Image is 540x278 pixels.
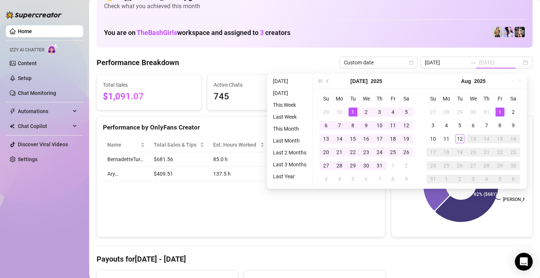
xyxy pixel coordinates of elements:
li: This Week [270,100,309,109]
td: 2025-08-01 [493,105,507,119]
div: 16 [509,134,518,143]
div: 13 [469,134,478,143]
div: 8 [348,121,357,130]
td: 2025-07-27 [319,159,333,172]
div: 7 [375,175,384,183]
div: 23 [362,148,371,157]
div: 18 [388,134,397,143]
td: 2025-09-06 [507,172,520,186]
li: This Month [270,124,309,133]
div: 1 [348,108,357,116]
div: 29 [322,108,331,116]
td: 2025-06-29 [319,105,333,119]
div: 9 [402,175,411,183]
div: 6 [469,121,478,130]
div: 17 [375,134,384,143]
td: 2025-07-21 [333,146,346,159]
td: 2025-07-28 [333,159,346,172]
span: Active Chats [214,81,306,89]
div: 1 [442,175,451,183]
div: 13 [322,134,331,143]
td: 2025-07-02 [360,105,373,119]
div: 29 [455,108,464,116]
td: 2025-08-15 [493,132,507,146]
div: 3 [469,175,478,183]
div: 2 [402,161,411,170]
div: 30 [362,161,371,170]
span: Total Sales & Tips [154,141,198,149]
td: 2025-07-10 [373,119,386,132]
div: 5 [495,175,504,183]
td: 2025-07-09 [360,119,373,132]
li: Last 3 Months [270,160,309,169]
td: 2025-08-24 [426,159,440,172]
div: 8 [388,175,397,183]
div: 28 [482,161,491,170]
td: 2025-08-09 [400,172,413,186]
td: 2025-08-27 [466,159,480,172]
div: 14 [335,134,344,143]
td: 2025-08-21 [480,146,493,159]
td: 2025-07-30 [360,159,373,172]
td: 2025-08-07 [480,119,493,132]
button: Previous month (PageUp) [324,74,332,89]
td: 2025-07-04 [386,105,400,119]
div: 30 [469,108,478,116]
input: Start date [425,58,467,67]
td: 2025-08-08 [386,172,400,186]
div: 20 [322,148,331,157]
div: 5 [455,121,464,130]
div: 16 [362,134,371,143]
th: Fr [493,92,507,105]
div: 11 [388,121,397,130]
div: 17 [429,148,437,157]
td: 2025-07-26 [400,146,413,159]
td: 2025-08-19 [453,146,466,159]
li: Last 2 Months [270,148,309,157]
td: 2025-07-29 [346,159,360,172]
span: $1,091.07 [103,90,195,104]
td: 2025-07-01 [346,105,360,119]
div: 29 [495,161,504,170]
td: 2025-08-07 [373,172,386,186]
td: 2025-07-12 [400,119,413,132]
th: We [466,92,480,105]
div: 6 [322,121,331,130]
div: 27 [322,161,331,170]
a: Home [18,28,32,34]
div: 1 [388,161,397,170]
div: 20 [469,148,478,157]
div: 29 [348,161,357,170]
img: logo-BBDzfeDw.svg [6,11,62,19]
div: 8 [495,121,504,130]
div: 28 [335,161,344,170]
td: 2025-07-16 [360,132,373,146]
span: swap-right [470,60,476,65]
div: 22 [348,148,357,157]
td: 2025-09-03 [466,172,480,186]
div: 28 [442,108,451,116]
li: Last Month [270,136,309,145]
td: 2025-07-18 [386,132,400,146]
li: [DATE] [270,77,309,86]
td: 2025-07-29 [453,105,466,119]
h4: Payouts for [DATE] - [DATE] [97,254,533,264]
span: Custom date [344,57,413,68]
td: 2025-07-19 [400,132,413,146]
a: Settings [18,156,38,162]
td: 2025-08-03 [426,119,440,132]
span: 3 [260,29,264,36]
td: 2025-08-04 [333,172,346,186]
td: 2025-07-25 [386,146,400,159]
td: 2025-07-28 [440,105,453,119]
img: Chat Copilot [10,124,14,129]
div: 6 [362,175,371,183]
th: Sa [507,92,520,105]
td: 2025-07-31 [373,159,386,172]
div: 21 [482,148,491,157]
div: 31 [482,108,491,116]
td: $409.51 [149,167,209,181]
div: 10 [375,121,384,130]
div: 26 [455,161,464,170]
div: 2 [455,175,464,183]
